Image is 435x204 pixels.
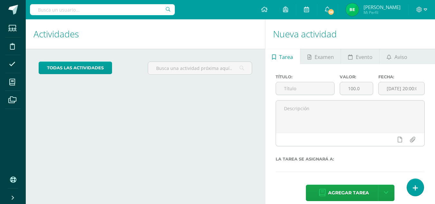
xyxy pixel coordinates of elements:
[379,82,424,95] input: Fecha de entrega
[276,74,335,79] label: Título:
[273,19,427,49] h1: Nueva actividad
[276,157,425,161] label: La tarea se asignará a:
[328,185,369,201] span: Agregar tarea
[300,49,341,64] a: Examen
[340,74,373,79] label: Valor:
[276,82,335,95] input: Título
[148,62,251,74] input: Busca una actividad próxima aquí...
[394,49,407,65] span: Aviso
[364,10,401,15] span: Mi Perfil
[39,62,112,74] a: todas las Actividades
[30,4,175,15] input: Busca un usuario...
[33,19,257,49] h1: Actividades
[279,49,293,65] span: Tarea
[356,49,373,65] span: Evento
[341,49,379,64] a: Evento
[364,4,401,10] span: [PERSON_NAME]
[346,3,359,16] img: f7106a063b35fc0c9083a10b44e430d1.png
[315,49,334,65] span: Examen
[265,49,300,64] a: Tarea
[378,74,425,79] label: Fecha:
[380,49,414,64] a: Aviso
[327,8,335,15] span: 56
[340,82,373,95] input: Puntos máximos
